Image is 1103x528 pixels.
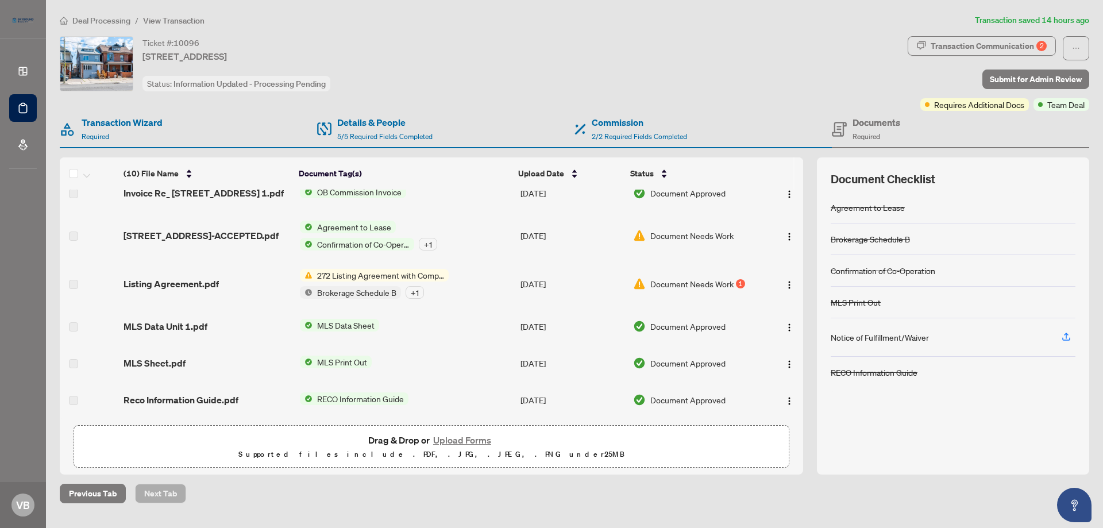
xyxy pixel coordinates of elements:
img: Logo [785,360,794,369]
th: Upload Date [514,157,626,190]
img: Status Icon [300,238,313,250]
p: Supported files include .PDF, .JPG, .JPEG, .PNG under 25 MB [81,448,782,461]
span: MLS Data Sheet [313,319,379,332]
span: Required [82,132,109,141]
td: [DATE] [516,175,628,211]
img: IMG-C12390243_1.jpg [60,37,133,91]
span: 2/2 Required Fields Completed [592,132,687,141]
li: / [135,14,138,27]
span: View Transaction [143,16,205,26]
span: Team Deal [1047,98,1085,111]
button: Logo [780,184,799,202]
img: Document Status [633,320,646,333]
h4: Transaction Wizard [82,115,163,129]
img: Logo [785,323,794,332]
span: Brokerage Schedule B [313,286,401,299]
img: Status Icon [300,319,313,332]
div: MLS Print Out [831,296,881,309]
button: Status IconAgreement to LeaseStatus IconConfirmation of Co-Operation+1 [300,221,437,250]
div: Brokerage Schedule B [831,233,910,245]
div: + 1 [406,286,424,299]
button: Status IconMLS Data Sheet [300,319,379,332]
button: Submit for Admin Review [982,70,1089,89]
span: OB Commission Invoice [313,186,406,198]
div: Ticket #: [142,36,199,49]
span: Information Updated - Processing Pending [173,79,326,89]
span: [STREET_ADDRESS]-ACCEPTED.pdf [124,229,279,242]
span: Drag & Drop orUpload FormsSupported files include .PDF, .JPG, .JPEG, .PNG under25MB [74,426,789,468]
span: Listing Agreement.pdf [124,277,219,291]
span: Document Needs Work [650,229,734,242]
button: Status IconOB Commission Invoice [300,186,406,198]
td: [DATE] [516,381,628,418]
span: Requires Additional Docs [934,98,1024,111]
button: Logo [780,317,799,336]
img: Document Status [633,357,646,369]
span: 5/5 Required Fields Completed [337,132,433,141]
span: Status [630,167,654,180]
td: [DATE] [516,308,628,345]
th: (10) File Name [119,157,295,190]
div: 2 [1036,41,1047,51]
div: Transaction Communication [931,37,1047,55]
span: RECO Information Guide [313,392,408,405]
span: Document Approved [650,357,726,369]
h4: Details & People [337,115,433,129]
button: Previous Tab [60,484,126,503]
div: Agreement to Lease [831,201,905,214]
span: Document Approved [650,394,726,406]
span: ellipsis [1072,44,1080,52]
article: Transaction saved 14 hours ago [975,14,1089,27]
button: Logo [780,226,799,245]
span: (10) File Name [124,167,179,180]
span: VB [16,497,30,513]
span: Submit for Admin Review [990,70,1082,88]
img: Status Icon [300,392,313,405]
span: [STREET_ADDRESS] [142,49,227,63]
button: Next Tab [135,484,186,503]
img: Document Status [633,278,646,290]
span: MLS Data Unit 1.pdf [124,319,207,333]
button: Logo [780,391,799,409]
td: [DATE] [516,345,628,381]
span: Document Needs Work [650,278,734,290]
span: Required [853,132,880,141]
img: Status Icon [300,269,313,282]
div: Status: [142,76,330,91]
span: Agreement to Lease [313,221,396,233]
img: Logo [785,190,794,199]
img: logo [9,14,37,26]
img: Status Icon [300,286,313,299]
button: Status Icon272 Listing Agreement with Company Schedule AStatus IconBrokerage Schedule B+1 [300,269,449,299]
button: Upload Forms [430,433,495,448]
span: 10096 [173,38,199,48]
h4: Commission [592,115,687,129]
span: MLS Print Out [313,356,372,368]
button: Transaction Communication2 [908,36,1056,56]
img: Logo [785,396,794,406]
span: Document Approved [650,320,726,333]
span: Deal Processing [72,16,130,26]
img: Status Icon [300,221,313,233]
div: Confirmation of Co-Operation [831,264,935,277]
img: Status Icon [300,186,313,198]
th: Document Tag(s) [294,157,514,190]
button: Status IconMLS Print Out [300,356,372,368]
span: Previous Tab [69,484,117,503]
div: Notice of Fulfillment/Waiver [831,331,929,344]
span: Invoice Re_ [STREET_ADDRESS] 1.pdf [124,186,284,200]
span: Reco Information Guide.pdf [124,393,238,407]
img: Status Icon [300,356,313,368]
h4: Documents [853,115,900,129]
span: Document Approved [650,187,726,199]
span: 272 Listing Agreement with Company Schedule A [313,269,449,282]
div: 1 [736,279,745,288]
div: RECO Information Guide [831,366,917,379]
button: Status IconRECO Information Guide [300,392,408,405]
img: Logo [785,280,794,290]
img: Document Status [633,229,646,242]
img: Logo [785,232,794,241]
button: Logo [780,275,799,293]
span: Confirmation of Co-Operation [313,238,414,250]
span: Document Checklist [831,171,935,187]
